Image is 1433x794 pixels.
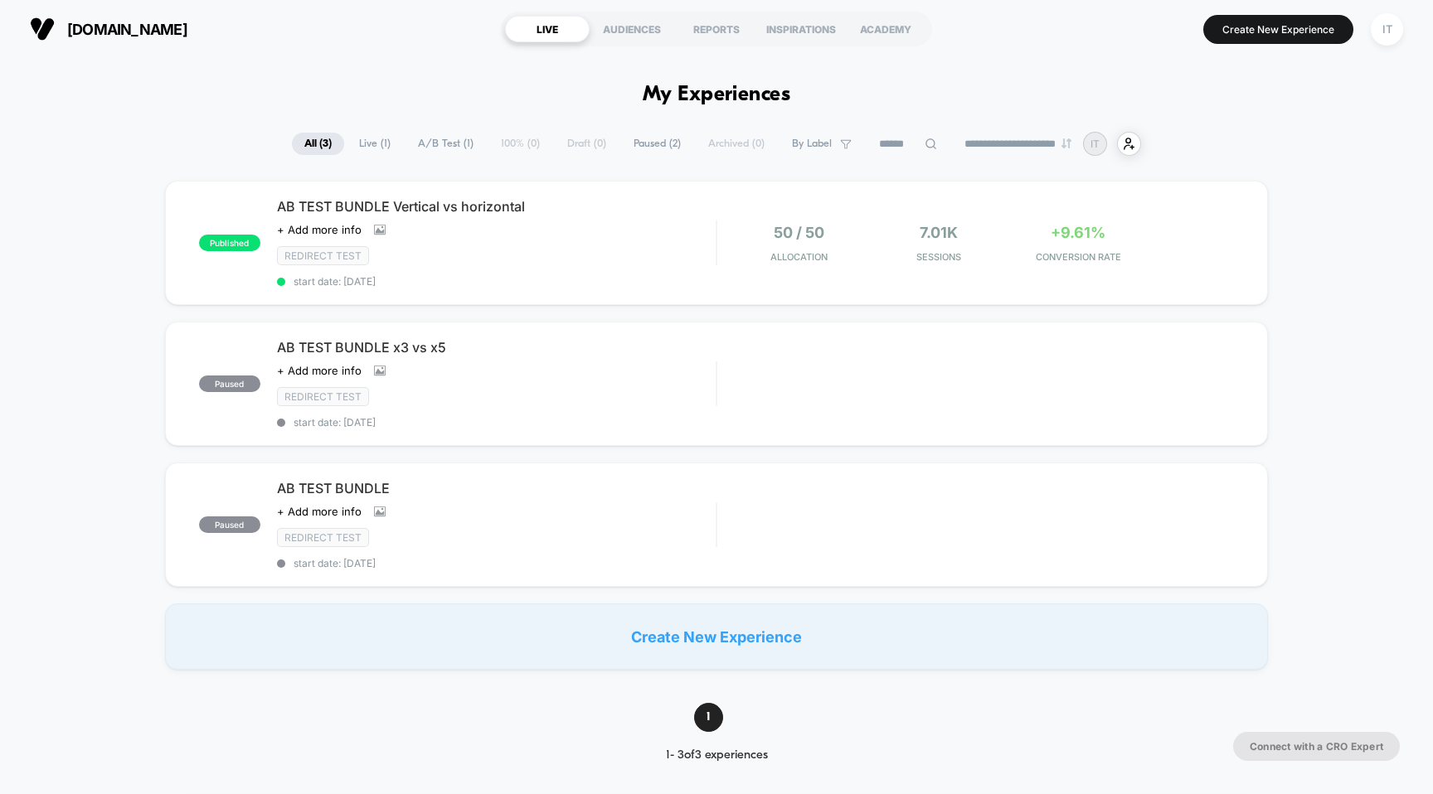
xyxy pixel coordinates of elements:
button: IT [1366,12,1408,46]
span: paused [199,516,260,533]
span: Sessions [873,251,1004,263]
span: CONVERSION RATE [1013,251,1144,263]
span: + Add more info [277,223,362,236]
div: Create New Experience [165,603,1269,670]
span: A/B Test ( 1 ) [406,133,486,155]
button: Connect with a CRO Expert [1233,732,1400,761]
img: end [1061,138,1071,148]
span: Redirect Test [277,387,369,406]
h1: My Experiences [643,83,791,107]
span: start date: [DATE] [277,275,716,288]
div: REPORTS [674,16,759,42]
span: Live ( 1 ) [347,133,403,155]
span: All ( 3 ) [292,133,344,155]
span: paused [199,375,260,392]
span: +9.61% [1051,224,1105,241]
span: published [199,235,260,251]
span: Paused ( 2 ) [621,133,693,155]
span: Allocation [770,251,828,263]
div: ACADEMY [843,16,928,42]
span: AB TEST BUNDLE Vertical vs horizontal [277,198,716,215]
p: IT [1091,138,1100,150]
span: [DOMAIN_NAME] [67,21,187,38]
span: 7.01k [920,224,958,241]
span: + Add more info [277,505,362,518]
span: Redirect Test [277,246,369,265]
button: Create New Experience [1203,15,1353,44]
span: start date: [DATE] [277,416,716,428]
div: AUDIENCES [590,16,674,42]
div: LIVE [505,16,590,42]
div: 1 - 3 of 3 experiences [637,748,797,763]
span: By Label [792,138,832,150]
img: Visually logo [30,17,55,41]
span: AB TEST BUNDLE [277,480,716,496]
div: IT [1371,13,1403,46]
div: INSPIRATIONS [759,16,843,42]
span: 50 / 50 [774,224,824,241]
span: AB TEST BUNDLE x3 vs x5 [277,339,716,356]
span: + Add more info [277,364,362,377]
span: Redirect Test [277,528,369,547]
button: [DOMAIN_NAME] [25,16,192,42]
span: start date: [DATE] [277,557,716,569]
span: 1 [694,703,723,732]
